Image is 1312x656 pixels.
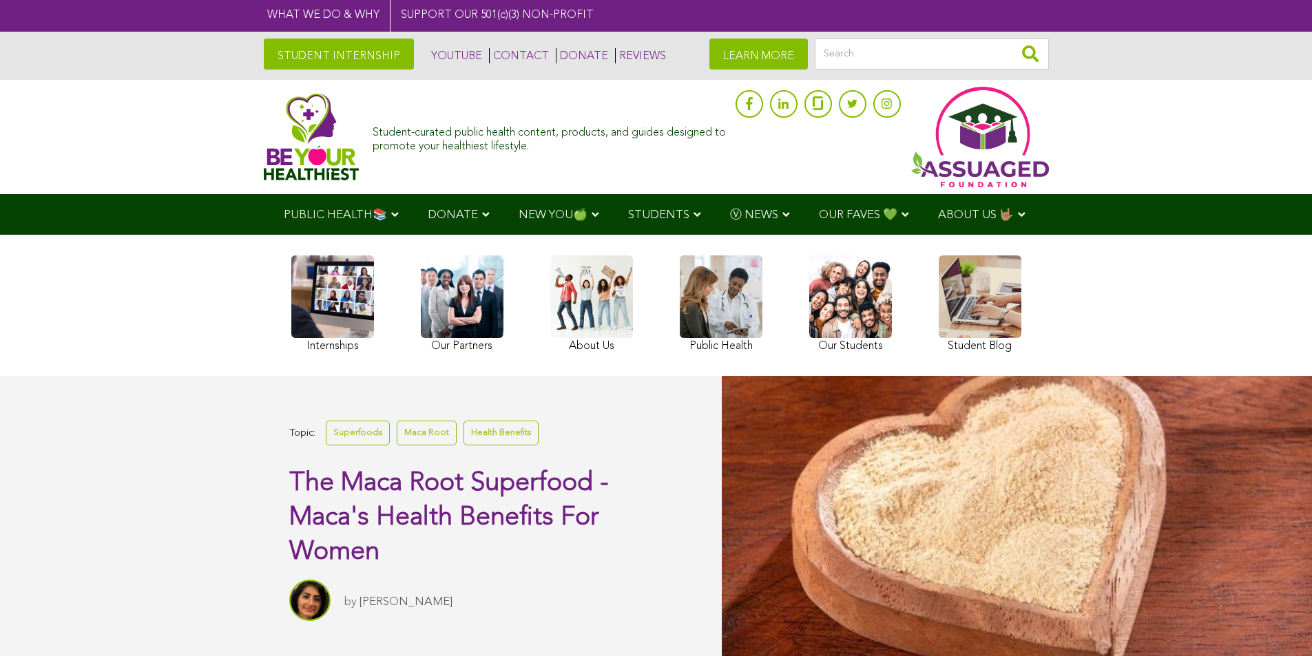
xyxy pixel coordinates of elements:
img: Sitara Darvish [289,580,331,621]
span: DONATE [428,209,478,221]
span: Ⓥ NEWS [730,209,778,221]
a: [PERSON_NAME] [360,596,452,608]
span: ABOUT US 🤟🏽 [938,209,1014,221]
img: glassdoor [813,96,822,110]
iframe: Chat Widget [1243,590,1312,656]
a: Maca Root [397,421,457,445]
span: by [344,596,357,608]
div: Navigation Menu [264,194,1049,235]
span: PUBLIC HEALTH📚 [284,209,387,221]
a: LEARN MORE [709,39,808,70]
a: Health Benefits [464,421,539,445]
img: Assuaged App [911,87,1049,187]
span: Topic: [289,424,315,443]
a: YOUTUBE [428,48,482,63]
a: Superfoods [326,421,390,445]
div: Student-curated public health content, products, and guides designed to promote your healthiest l... [373,120,728,153]
a: CONTACT [489,48,549,63]
img: Assuaged [264,93,360,180]
a: REVIEWS [615,48,666,63]
input: Search [815,39,1049,70]
a: STUDENT INTERNSHIP [264,39,414,70]
span: The Maca Root Superfood - Maca's Health Benefits For Women [289,470,609,565]
a: DONATE [556,48,608,63]
span: OUR FAVES 💚 [819,209,897,221]
span: STUDENTS [628,209,689,221]
span: NEW YOU🍏 [519,209,587,221]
